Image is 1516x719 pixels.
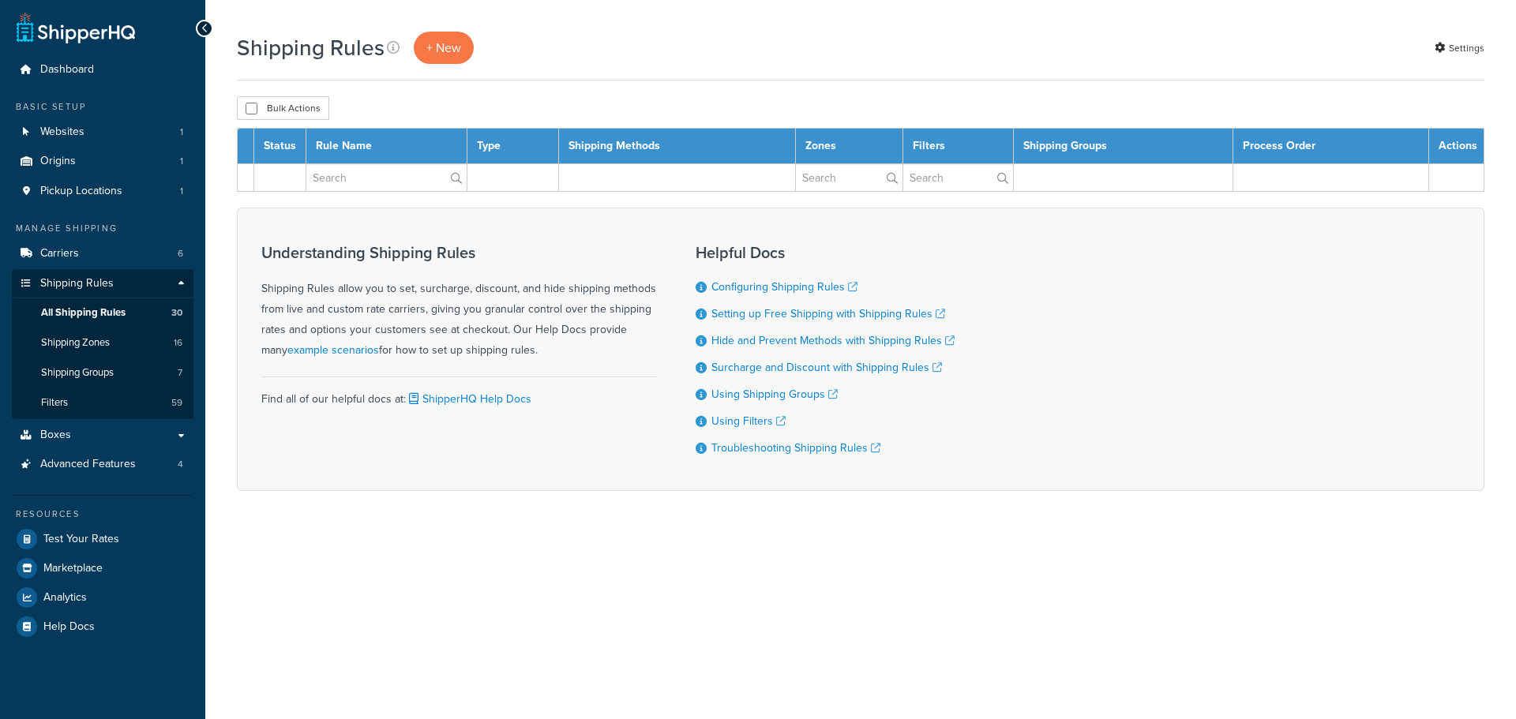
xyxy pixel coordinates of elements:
a: Using Shipping Groups [711,386,838,403]
li: Pickup Locations [12,177,193,206]
div: Find all of our helpful docs at: [261,376,656,410]
span: + New [426,39,461,57]
span: 6 [178,247,183,260]
a: Configuring Shipping Rules [711,279,857,295]
li: Advanced Features [12,450,193,479]
th: Process Order [1233,129,1428,164]
a: Advanced Features 4 [12,450,193,479]
span: Shipping Groups [41,366,114,380]
h1: Shipping Rules [237,32,385,63]
span: 16 [174,336,182,350]
a: Using Filters [711,413,786,429]
th: Filters [902,129,1013,164]
a: Surcharge and Discount with Shipping Rules [711,359,942,376]
a: Filters 59 [12,388,193,418]
th: Actions [1429,129,1484,164]
a: Shipping Groups 7 [12,358,193,388]
span: 4 [178,458,183,471]
input: Search [306,164,467,191]
a: ShipperHQ Help Docs [406,391,531,407]
th: Shipping Groups [1013,129,1233,164]
span: 30 [171,306,182,320]
th: Rule Name [306,129,467,164]
div: Manage Shipping [12,222,193,235]
li: Origins [12,147,193,176]
span: 1 [180,185,183,198]
li: Filters [12,388,193,418]
span: 1 [180,125,183,139]
th: Status [254,129,306,164]
li: Shipping Rules [12,269,193,419]
a: ShipperHQ Home [17,12,135,43]
span: 1 [180,155,183,168]
a: Shipping Zones 16 [12,328,193,358]
input: Search [796,164,902,191]
a: Origins 1 [12,147,193,176]
span: Boxes [40,429,71,442]
span: Pickup Locations [40,185,122,198]
a: Websites 1 [12,118,193,147]
span: Advanced Features [40,458,136,471]
span: Filters [41,396,68,410]
a: Analytics [12,583,193,612]
span: All Shipping Rules [41,306,126,320]
a: Marketplace [12,554,193,582]
li: Shipping Groups [12,358,193,388]
span: 59 [171,396,182,410]
div: Shipping Rules allow you to set, surcharge, discount, and hide shipping methods from live and cus... [261,244,656,361]
span: Analytics [43,591,87,605]
li: Carriers [12,239,193,268]
span: Dashboard [40,63,94,77]
a: Pickup Locations 1 [12,177,193,206]
a: Shipping Rules [12,269,193,298]
span: 7 [178,366,182,380]
span: Shipping Zones [41,336,110,350]
a: Troubleshooting Shipping Rules [711,440,880,456]
div: Resources [12,507,193,521]
a: Dashboard [12,55,193,84]
a: Settings [1435,37,1484,59]
li: All Shipping Rules [12,298,193,328]
button: Bulk Actions [237,96,329,120]
span: Shipping Rules [40,277,114,290]
h3: Understanding Shipping Rules [261,244,656,261]
span: Test Your Rates [43,533,119,546]
span: Help Docs [43,620,95,634]
div: Basic Setup [12,100,193,114]
li: Shipping Zones [12,328,193,358]
span: Origins [40,155,76,168]
li: Websites [12,118,193,147]
h3: Helpful Docs [696,244,955,261]
a: Boxes [12,421,193,450]
input: Search [903,164,1013,191]
a: example scenarios [287,342,379,358]
span: Websites [40,125,84,139]
th: Type [467,129,559,164]
a: All Shipping Rules 30 [12,298,193,328]
a: Test Your Rates [12,525,193,553]
th: Shipping Methods [559,129,795,164]
a: Setting up Free Shipping with Shipping Rules [711,305,945,322]
a: Carriers 6 [12,239,193,268]
a: Hide and Prevent Methods with Shipping Rules [711,332,955,349]
span: Marketplace [43,562,103,575]
a: Help Docs [12,612,193,641]
span: Carriers [40,247,79,260]
a: + New [414,32,474,64]
th: Zones [795,129,902,164]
